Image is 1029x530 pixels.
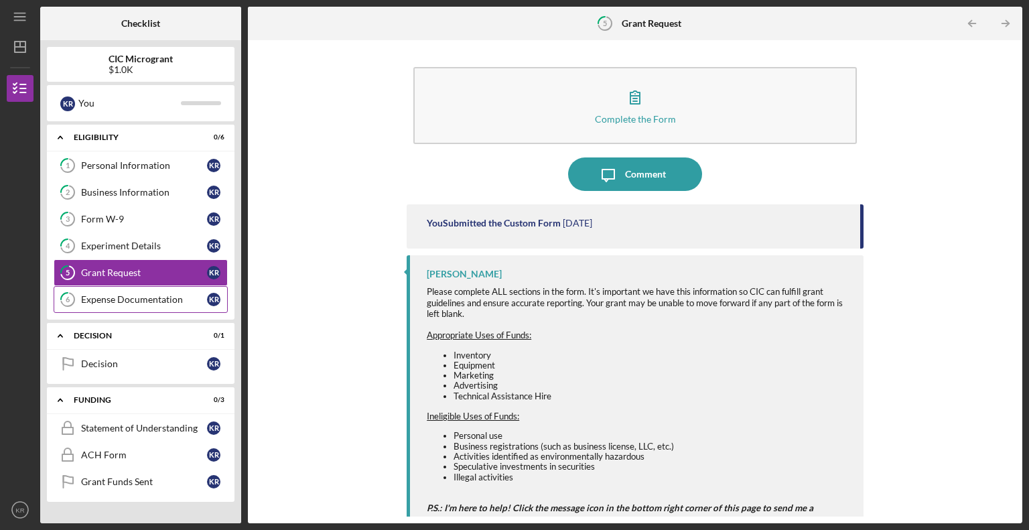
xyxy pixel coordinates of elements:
[74,332,191,340] div: Decision
[54,350,228,377] a: DecisionKR
[454,472,513,482] span: Illegal activities
[74,133,191,141] div: ELIGIBILITY
[78,92,181,115] div: You
[200,332,224,340] div: 0 / 1
[454,350,491,360] span: Inventory
[207,293,220,306] div: K R
[81,450,207,460] div: ACH Form
[207,421,220,435] div: K R
[54,179,228,206] a: 2Business InformationKR
[66,161,70,170] tspan: 1
[54,286,228,313] a: 6Expense DocumentationKR
[427,503,813,524] em: P.S.: I'm here to help! Click the message icon in the bottom right corner of this page to send me...
[54,259,228,286] a: 5Grant RequestKR
[200,133,224,141] div: 0 / 6
[563,218,592,228] time: 2025-08-21 13:51
[81,160,207,171] div: Personal Information
[81,214,207,224] div: Form W-9
[66,215,70,224] tspan: 3
[54,468,228,495] a: Grant Funds SentKR
[81,267,207,278] div: Grant Request
[109,64,173,75] div: $1.0K
[121,18,160,29] b: Checklist
[603,19,607,27] tspan: 5
[427,330,531,340] span: Appropriate Uses of Funds:
[207,159,220,172] div: K R
[207,239,220,253] div: K R
[454,430,502,441] span: Personal use
[625,157,666,191] div: Comment
[427,218,561,228] div: You Submitted the Custom Form
[568,157,702,191] button: Comment
[60,96,75,111] div: K R
[454,461,595,472] span: Speculative investments in securities
[454,391,551,401] span: Technical Assistance Hire
[413,67,857,144] button: Complete the Form
[81,358,207,369] div: Decision
[54,152,228,179] a: 1Personal InformationKR
[427,286,843,319] span: Please complete ALL sections in the form. It's important we have this information so CIC can fulf...
[207,266,220,279] div: K R
[54,415,228,442] a: Statement of UnderstandingKR
[66,269,70,277] tspan: 5
[54,233,228,259] a: 4Experiment DetailsKR
[109,54,173,64] b: CIC Microgrant
[7,496,33,523] button: KR
[207,212,220,226] div: K R
[207,186,220,199] div: K R
[454,370,494,381] span: Marketing
[427,411,519,421] span: Ineligible Uses of Funds:
[66,188,70,197] tspan: 2
[81,423,207,434] div: Statement of Understanding
[427,269,502,279] div: [PERSON_NAME]
[81,294,207,305] div: Expense Documentation
[200,396,224,404] div: 0 / 3
[595,114,676,124] div: Complete the Form
[66,295,70,304] tspan: 6
[207,448,220,462] div: K R
[622,18,681,29] b: Grant Request
[454,380,498,391] span: Advertising
[54,206,228,233] a: 3Form W-9KR
[81,187,207,198] div: Business Information
[454,360,495,371] span: Equipment
[81,476,207,487] div: Grant Funds Sent
[66,242,70,251] tspan: 4
[207,475,220,488] div: K R
[454,441,674,452] span: Business registrations (such as business license, LLC, etc.)
[454,451,644,462] span: Activities identified as environmentally hazardous
[74,396,191,404] div: FUNDING
[54,442,228,468] a: ACH FormKR
[15,507,24,514] text: KR
[207,357,220,371] div: K R
[81,241,207,251] div: Experiment Details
